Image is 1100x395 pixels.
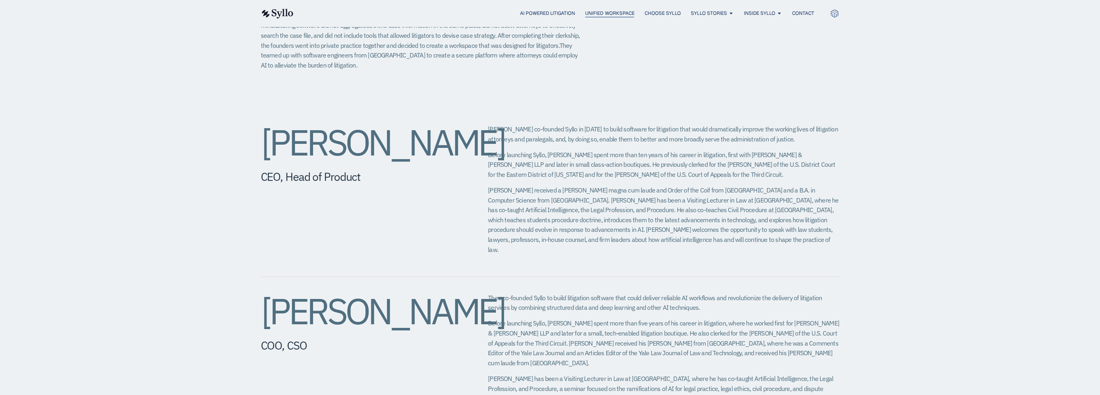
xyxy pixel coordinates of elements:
p: [PERSON_NAME] co-founded Syllo in [DATE] to build software for litigation that would dramatically... [488,124,839,144]
span: the case information in the same place, did not allow attorneys to effectively search the case fi... [261,21,576,39]
h2: [PERSON_NAME] [261,124,456,160]
a: Unified Workspace [585,10,634,17]
img: syllo [260,9,293,18]
h2: [PERSON_NAME]​ [261,293,456,329]
p: Before launching Syllo, [PERSON_NAME] spent more than ten years of his career in litigation, firs... [488,150,839,180]
a: Choose Syllo [644,10,680,17]
a: AI Powered Litigation [520,10,575,17]
h5: COO, CSO [261,339,456,352]
h5: CEO, Head of Product [261,170,456,184]
nav: Menu [309,10,814,17]
a: Syllo Stories [690,10,727,17]
p: [PERSON_NAME] received a [PERSON_NAME] magna cum laude and Order of the Coif from [GEOGRAPHIC_DAT... [488,185,839,254]
span: After completing their clerkship, the founders went into private practice together and decided to... [261,31,580,49]
div: Menu Toggle [309,10,814,17]
span: Before launching Syllo, [PERSON_NAME] spent more than five years of his career in litigation, whe... [488,319,839,367]
span: They teamed up with software engineers from [GEOGRAPHIC_DATA] to create a secure platform where a... [261,41,578,69]
a: Inside Syllo [744,10,775,17]
span: Theo co-founded Syllo to build litigation software that could deliver reliable AI workflows and r... [488,294,822,312]
a: Contact [792,10,814,17]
